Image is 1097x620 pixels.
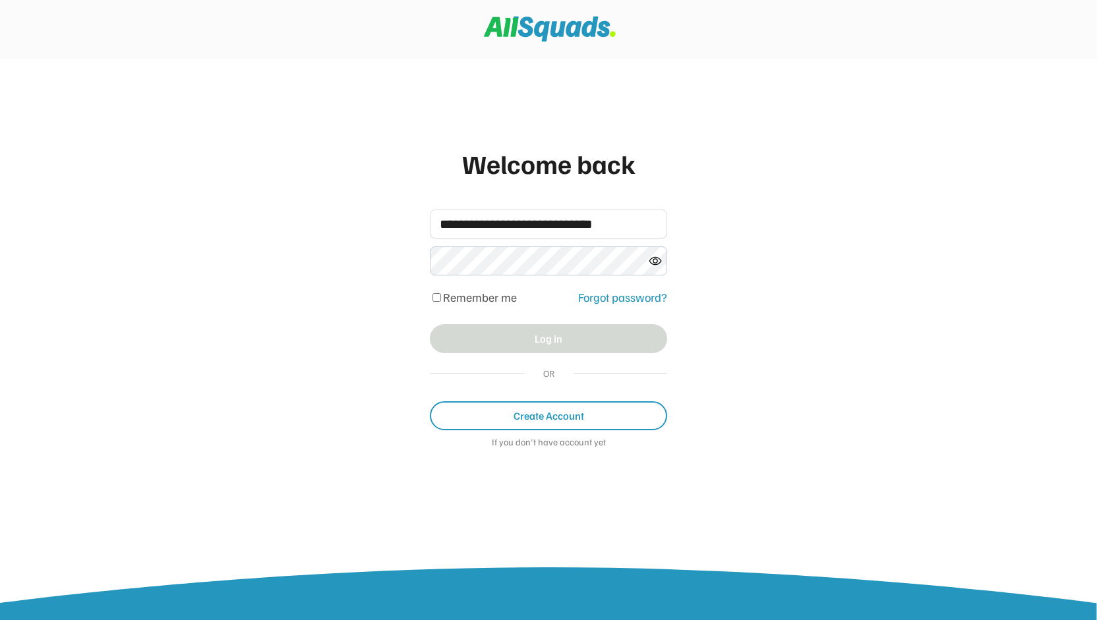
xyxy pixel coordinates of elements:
[430,324,667,353] button: Log in
[484,16,616,42] img: Squad%20Logo.svg
[430,144,667,183] div: Welcome back
[430,437,667,450] div: If you don't have account yet
[578,289,667,306] div: Forgot password?
[430,401,667,430] button: Create Account
[443,290,517,304] label: Remember me
[537,366,560,380] div: OR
